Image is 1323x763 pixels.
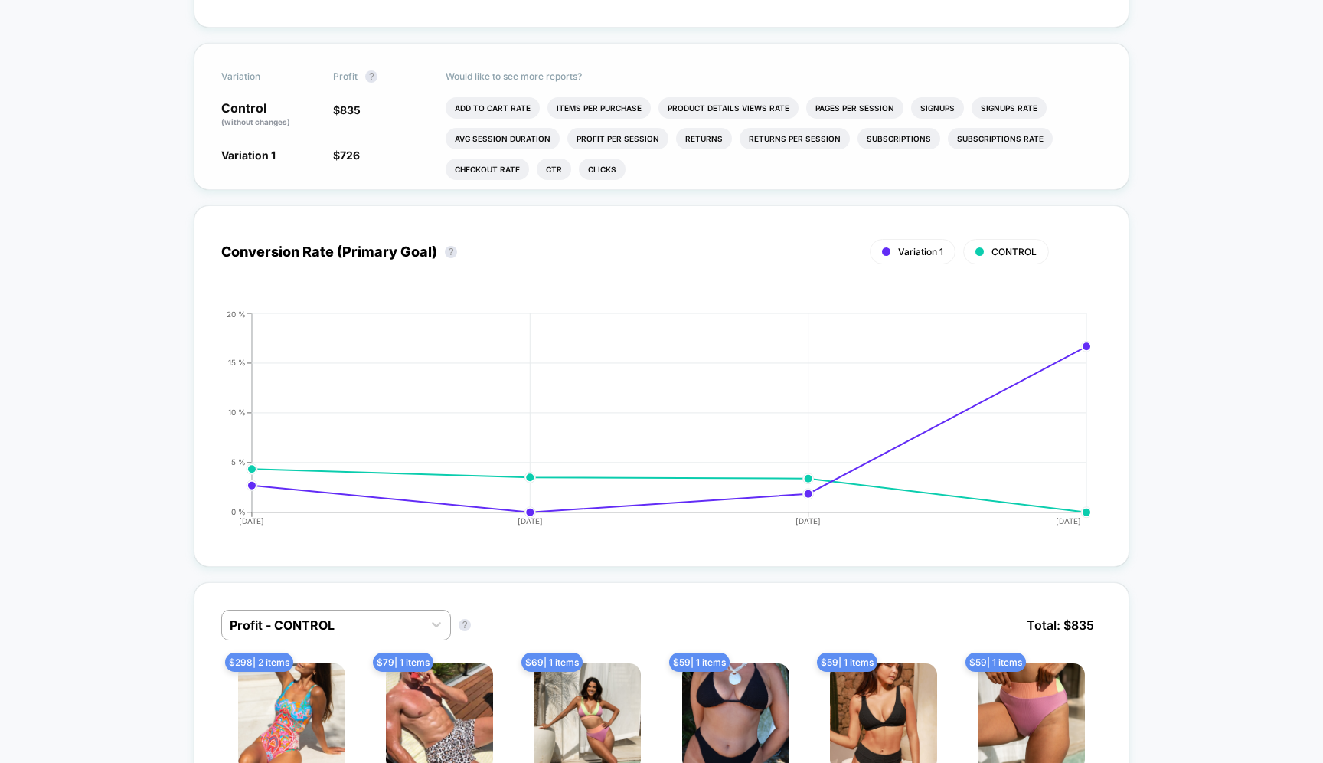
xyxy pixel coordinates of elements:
[228,358,246,367] tspan: 15 %
[446,97,540,119] li: Add To Cart Rate
[669,653,730,672] span: $ 59 | 1 items
[333,70,358,82] span: Profit
[228,408,246,417] tspan: 10 %
[537,159,571,180] li: Ctr
[817,653,877,672] span: $ 59 | 1 items
[795,516,821,526] tspan: [DATE]
[518,516,543,526] tspan: [DATE]
[231,457,246,467] tspan: 5 %
[340,149,360,162] span: 726
[221,70,305,83] span: Variation
[857,128,940,149] li: Subscriptions
[521,653,583,672] span: $ 69 | 1 items
[579,159,626,180] li: Clicks
[446,128,560,149] li: Avg Session Duration
[221,149,276,162] span: Variation 1
[991,246,1037,257] span: CONTROL
[658,97,799,119] li: Product Details Views Rate
[965,653,1026,672] span: $ 59 | 1 items
[567,128,668,149] li: Profit Per Session
[227,309,246,318] tspan: 20 %
[1056,516,1081,526] tspan: [DATE]
[221,117,290,126] span: (without changes)
[446,159,529,180] li: Checkout Rate
[459,619,471,631] button: ?
[806,97,903,119] li: Pages Per Session
[206,309,1086,539] div: CONVERSION_RATE
[333,149,360,162] span: $
[911,97,964,119] li: Signups
[221,102,318,128] p: Control
[333,103,361,116] span: $
[445,246,457,258] button: ?
[972,97,1047,119] li: Signups Rate
[231,507,246,516] tspan: 0 %
[239,516,264,526] tspan: [DATE]
[1019,610,1102,640] span: Total: $ 835
[225,653,293,672] span: $ 298 | 2 items
[373,653,433,672] span: $ 79 | 1 items
[340,103,361,116] span: 835
[446,70,1102,82] p: Would like to see more reports?
[740,128,850,149] li: Returns Per Session
[676,128,732,149] li: Returns
[365,70,377,83] button: ?
[898,246,943,257] span: Variation 1
[948,128,1053,149] li: Subscriptions Rate
[547,97,651,119] li: Items Per Purchase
